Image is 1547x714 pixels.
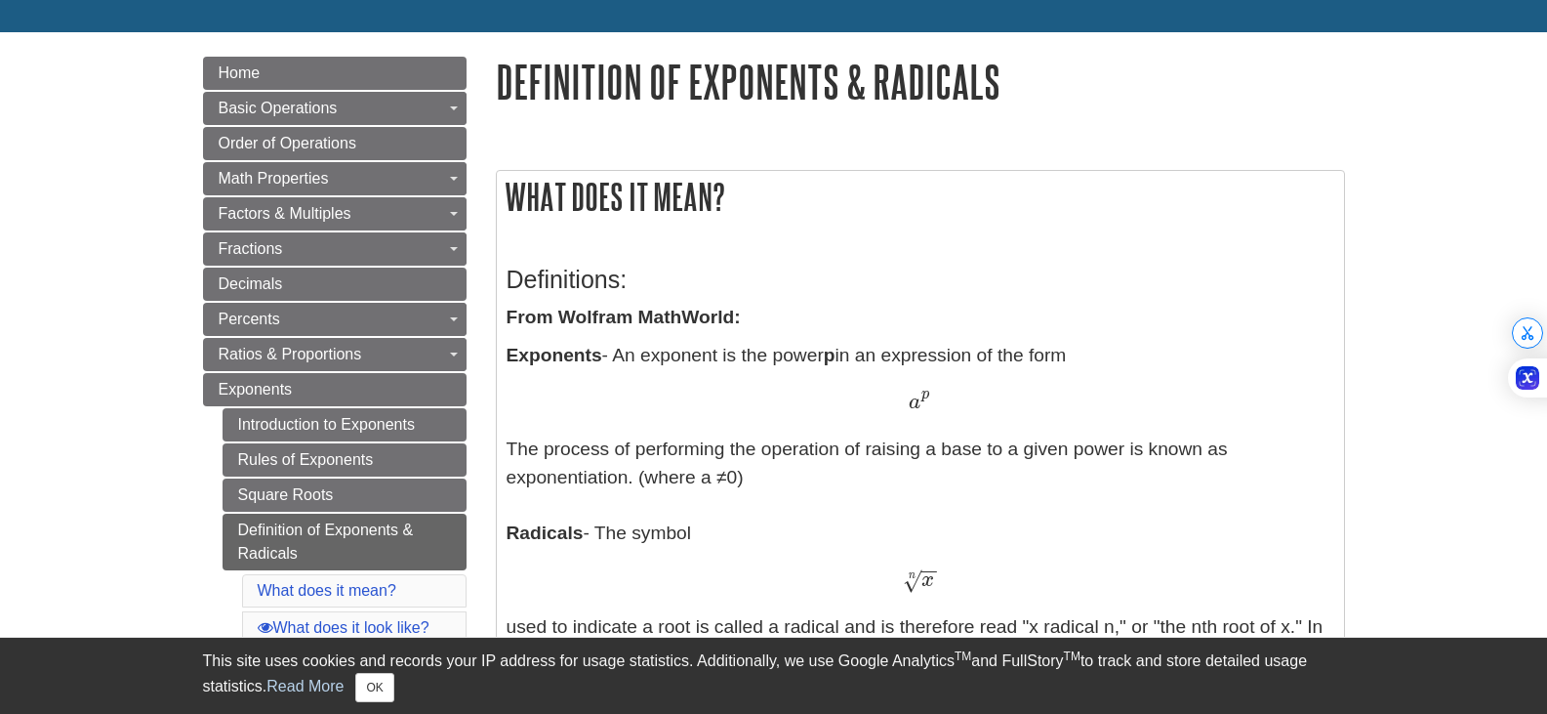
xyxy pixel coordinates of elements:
h3: Definitions: [507,266,1334,294]
b: Radicals [507,523,584,543]
a: Decimals [203,268,467,301]
a: Percents [203,303,467,336]
span: p [921,387,929,402]
span: Factors & Multiples [219,205,351,222]
span: Exponents [219,381,293,398]
span: √ [903,567,921,594]
span: x [921,569,934,591]
b: Exponents [507,345,602,365]
a: Read More [266,678,344,694]
span: Decimals [219,275,283,292]
sup: TM [955,650,971,663]
a: Order of Operations [203,127,467,160]
a: Definition of Exponents & Radicals [223,514,467,570]
span: Home [219,64,261,81]
a: Factors & Multiples [203,197,467,231]
a: Rules of Exponents [223,443,467,477]
span: Fractions [219,240,283,257]
a: Ratios & Proportions [203,338,467,371]
span: n [909,570,916,581]
a: What does it mean? [258,582,396,599]
a: Math Properties [203,162,467,195]
sup: TM [1064,650,1080,663]
div: This site uses cookies and records your IP address for usage statistics. Additionally, we use Goo... [203,650,1345,702]
a: Exponents [203,373,467,406]
span: Basic Operations [219,100,338,116]
strong: From Wolfram MathWorld: [507,307,741,327]
h1: Definition of Exponents & Radicals [496,57,1345,106]
a: Home [203,57,467,90]
h2: What does it mean? [497,171,1344,223]
span: Percents [219,311,280,327]
a: Fractions [203,232,467,266]
a: Introduction to Exponents [223,408,467,441]
a: Basic Operations [203,92,467,125]
a: Square Roots [223,479,467,512]
span: Ratios & Proportions [219,346,362,362]
button: Close [355,673,393,702]
b: p [824,345,835,365]
a: What does it look like? [258,619,429,636]
span: Order of Operations [219,135,356,151]
span: a [909,392,920,413]
span: Math Properties [219,170,329,187]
